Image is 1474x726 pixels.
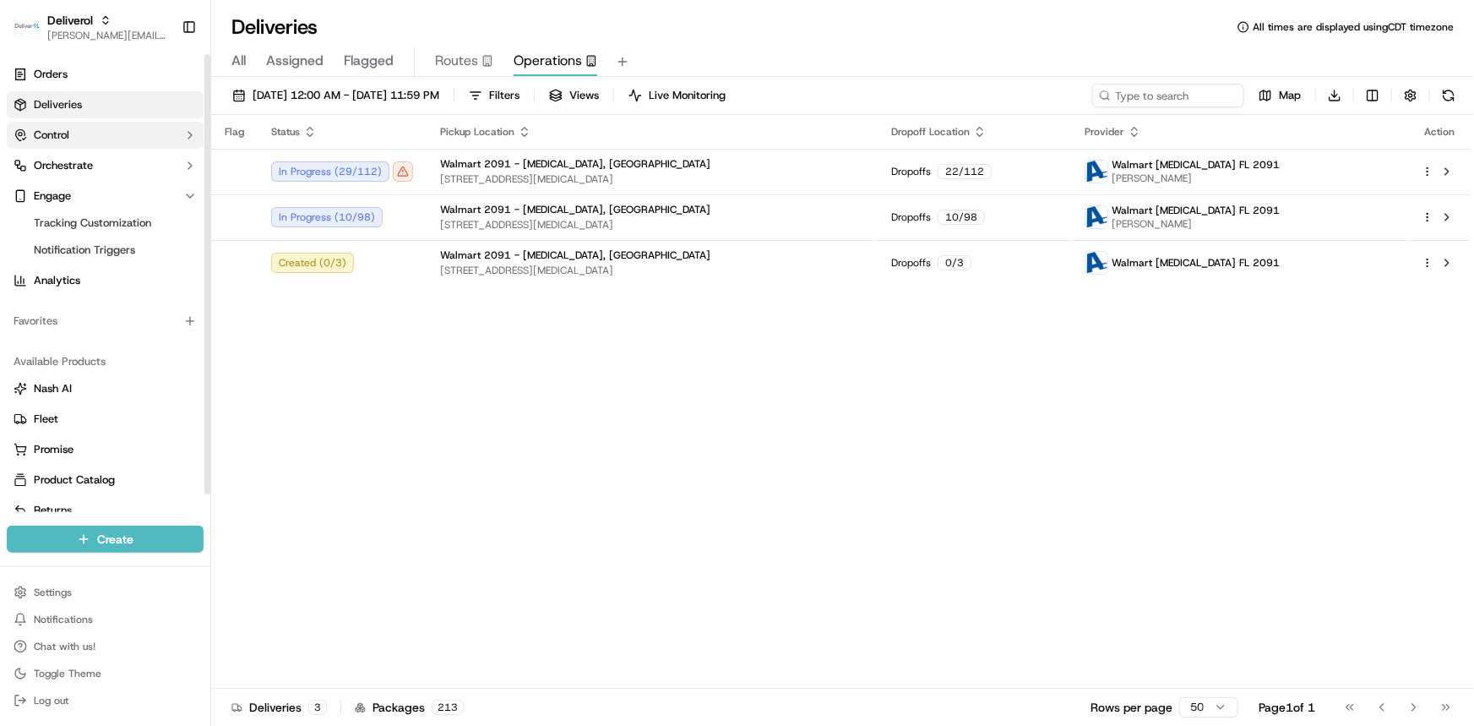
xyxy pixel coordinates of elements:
[7,308,204,335] div: Favorites
[432,700,464,715] div: 213
[7,152,204,179] button: Orchestrate
[119,418,204,432] a: Powered byPylon
[34,216,151,231] span: Tracking Customization
[27,211,183,235] a: Tracking Customization
[17,292,44,319] img: dayle.kruger
[14,472,197,488] a: Product Catalog
[14,381,197,396] a: Nash AI
[7,7,175,47] button: DeliverolDeliverol[PERSON_NAME][EMAIL_ADDRESS][PERSON_NAME][DOMAIN_NAME]
[34,472,115,488] span: Product Catalog
[1091,699,1172,716] p: Rows per page
[621,84,733,107] button: Live Monitoring
[1085,252,1107,274] img: ActionCourier.png
[52,262,224,276] span: [PERSON_NAME].[PERSON_NAME]
[891,210,931,224] span: Dropoffs
[231,699,327,716] div: Deliveries
[34,128,69,143] span: Control
[44,109,304,127] input: Got a question? Start typing here...
[514,51,582,71] span: Operations
[34,158,93,173] span: Orchestrate
[440,264,864,277] span: [STREET_ADDRESS][MEDICAL_DATA]
[1279,88,1301,103] span: Map
[1259,699,1315,716] div: Page 1 of 1
[1085,206,1107,228] img: ActionCourier.png
[7,635,204,658] button: Chat with us!
[7,581,204,604] button: Settings
[1112,158,1280,172] span: Walmart [MEDICAL_DATA] FL 2091
[17,379,30,393] div: 📗
[7,267,204,294] a: Analytics
[237,308,271,321] span: [DATE]
[34,586,72,599] span: Settings
[7,61,204,88] a: Orders
[1437,84,1460,107] button: Refresh
[7,526,204,553] button: Create
[17,246,44,273] img: dayle.kruger
[227,262,233,276] span: •
[1112,217,1280,231] span: [PERSON_NAME]
[569,88,599,103] span: Views
[1112,204,1280,217] span: Walmart [MEDICAL_DATA] FL 2091
[34,442,73,457] span: Promise
[344,51,394,71] span: Flagged
[34,667,101,680] span: Toggle Theme
[7,183,204,210] button: Engage
[1092,84,1244,107] input: Type to search
[34,694,68,707] span: Log out
[17,220,113,233] div: Past conversations
[541,84,606,107] button: Views
[7,608,204,631] button: Notifications
[14,503,197,518] a: Returns
[35,161,66,192] img: 1724597045416-56b7ee45-8013-43a0-a6f9-03cb97ddad50
[14,412,197,427] a: Fleet
[34,503,72,518] span: Returns
[34,640,95,653] span: Chat with us!
[14,15,41,39] img: Deliverol
[17,17,51,51] img: Nash
[266,51,324,71] span: Assigned
[440,157,710,171] span: Walmart 2091 - [MEDICAL_DATA], [GEOGRAPHIC_DATA]
[225,84,447,107] button: [DATE] 12:00 AM - [DATE] 11:59 PM
[440,172,864,186] span: [STREET_ADDRESS][MEDICAL_DATA]
[168,419,204,432] span: Pylon
[7,122,204,149] button: Control
[7,689,204,712] button: Log out
[1085,161,1107,183] img: ActionCourier.png
[227,308,233,321] span: •
[938,210,985,225] div: 10 / 98
[7,497,204,524] button: Returns
[231,14,318,41] h1: Deliveries
[76,161,277,178] div: Start new chat
[7,406,204,433] button: Fleet
[34,412,58,427] span: Fleet
[262,216,307,237] button: See all
[1422,125,1457,139] div: Action
[7,91,204,118] a: Deliveries
[27,238,183,262] a: Notification Triggers
[34,188,71,204] span: Engage
[435,51,478,71] span: Routes
[52,308,224,321] span: [PERSON_NAME].[PERSON_NAME]
[34,613,93,626] span: Notifications
[7,348,204,375] div: Available Products
[355,699,464,716] div: Packages
[47,12,93,29] button: Deliverol
[34,243,135,258] span: Notification Triggers
[34,381,72,396] span: Nash AI
[440,203,710,216] span: Walmart 2091 - [MEDICAL_DATA], [GEOGRAPHIC_DATA]
[10,371,136,401] a: 📗Knowledge Base
[47,29,168,42] span: [PERSON_NAME][EMAIL_ADDRESS][PERSON_NAME][DOMAIN_NAME]
[76,178,232,192] div: We're available if you need us!
[237,262,271,276] span: [DATE]
[7,662,204,685] button: Toggle Theme
[938,164,992,179] div: 22 / 112
[1085,125,1124,139] span: Provider
[34,273,80,288] span: Analytics
[97,531,133,548] span: Create
[287,166,307,187] button: Start new chat
[7,467,204,494] button: Product Catalog
[225,125,244,139] span: Flag
[440,218,864,232] span: [STREET_ADDRESS][MEDICAL_DATA]
[891,125,970,139] span: Dropoff Location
